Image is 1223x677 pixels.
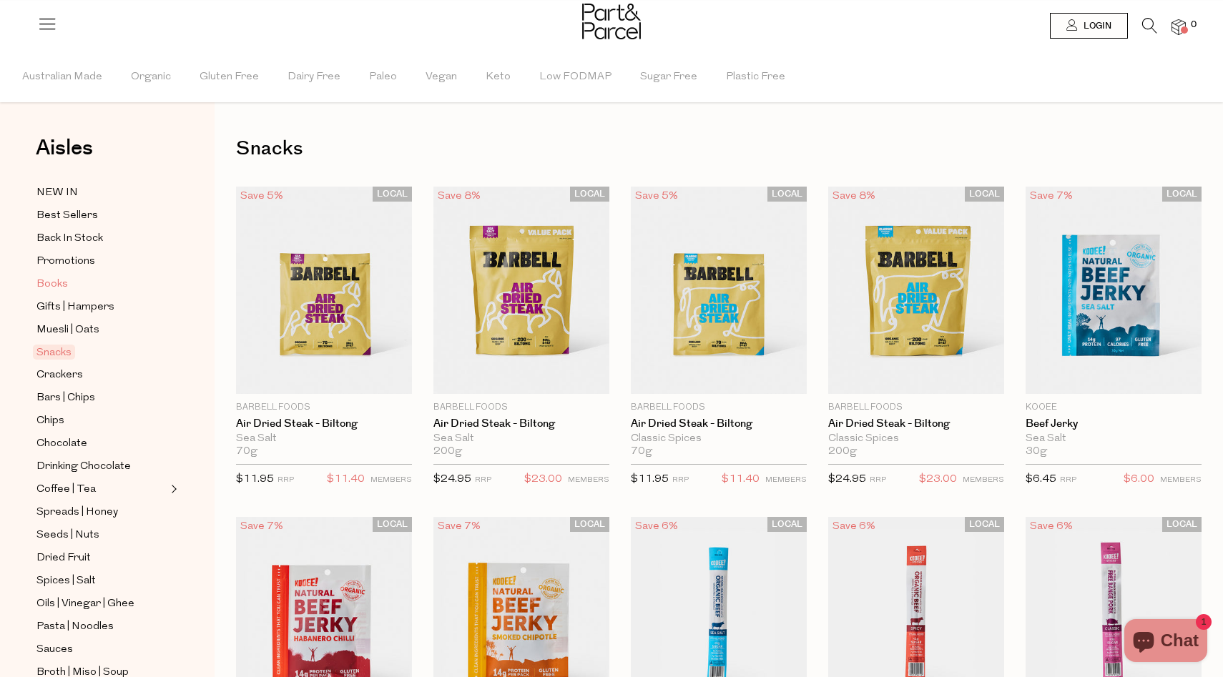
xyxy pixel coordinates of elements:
[433,517,485,536] div: Save 7%
[568,476,609,484] small: MEMBERS
[1120,619,1212,666] inbox-online-store-chat: Shopify online store chat
[1172,19,1186,34] a: 0
[672,476,689,484] small: RRP
[373,517,412,532] span: LOCAL
[36,298,167,316] a: Gifts | Hampers
[36,252,167,270] a: Promotions
[236,132,1202,165] h1: Snacks
[36,618,114,636] span: Pasta | Noodles
[36,480,167,498] a: Coffee | Tea
[36,595,167,613] a: Oils | Vinegar | Ghee
[828,474,866,485] span: $24.95
[1162,517,1202,532] span: LOCAL
[36,641,167,658] a: Sauces
[582,4,641,39] img: Part&Parcel
[36,230,103,247] span: Back In Stock
[486,52,511,102] span: Keto
[765,476,807,484] small: MEMBERS
[36,321,167,339] a: Muesli | Oats
[36,573,96,590] span: Spices | Salt
[539,52,611,102] span: Low FODMAP
[631,417,807,430] a: Air Dried Steak - Biltong
[36,132,93,164] span: Aisles
[288,52,340,102] span: Dairy Free
[475,476,491,484] small: RRP
[870,476,886,484] small: RRP
[631,445,652,458] span: 70g
[1162,187,1202,202] span: LOCAL
[36,366,167,384] a: Crackers
[570,517,609,532] span: LOCAL
[36,322,99,339] span: Muesli | Oats
[236,445,257,458] span: 70g
[767,517,807,532] span: LOCAL
[828,445,857,458] span: 200g
[433,401,609,414] p: Barbell Foods
[631,433,807,445] div: Classic Spices
[36,389,167,407] a: Bars | Chips
[36,275,167,293] a: Books
[36,596,134,613] span: Oils | Vinegar | Ghee
[1060,476,1076,484] small: RRP
[1187,19,1200,31] span: 0
[433,445,462,458] span: 200g
[36,572,167,590] a: Spices | Salt
[36,390,95,407] span: Bars | Chips
[36,184,167,202] a: NEW IN
[722,470,760,489] span: $11.40
[524,470,562,489] span: $23.00
[277,476,294,484] small: RRP
[1026,187,1077,206] div: Save 7%
[965,517,1004,532] span: LOCAL
[22,52,102,102] span: Australian Made
[726,52,785,102] span: Plastic Free
[36,435,87,453] span: Chocolate
[1026,187,1202,394] img: Beef Jerky
[919,470,957,489] span: $23.00
[373,187,412,202] span: LOCAL
[767,187,807,202] span: LOCAL
[36,549,167,567] a: Dried Fruit
[1080,20,1111,32] span: Login
[433,433,609,445] div: Sea Salt
[200,52,259,102] span: Gluten Free
[1026,517,1077,536] div: Save 6%
[828,187,880,206] div: Save 8%
[236,474,274,485] span: $11.95
[36,504,118,521] span: Spreads | Honey
[36,184,78,202] span: NEW IN
[236,187,412,394] img: Air Dried Steak - Biltong
[36,526,167,544] a: Seeds | Nuts
[36,412,167,430] a: Chips
[36,481,96,498] span: Coffee | Tea
[1026,417,1202,430] a: Beef Jerky
[369,52,397,102] span: Paleo
[631,474,669,485] span: $11.95
[36,344,167,361] a: Snacks
[1026,445,1047,458] span: 30g
[36,137,93,173] a: Aisles
[433,187,485,206] div: Save 8%
[631,187,807,394] img: Air Dried Steak - Biltong
[236,517,288,536] div: Save 7%
[236,401,412,414] p: Barbell Foods
[36,435,167,453] a: Chocolate
[963,476,1004,484] small: MEMBERS
[370,476,412,484] small: MEMBERS
[1026,433,1202,445] div: Sea Salt
[36,253,95,270] span: Promotions
[1050,13,1128,39] a: Login
[631,187,682,206] div: Save 5%
[36,458,131,475] span: Drinking Chocolate
[36,641,73,658] span: Sauces
[236,417,412,430] a: Air Dried Steak - Biltong
[828,517,880,536] div: Save 6%
[965,187,1004,202] span: LOCAL
[36,229,167,247] a: Back In Stock
[631,401,807,414] p: Barbell Foods
[36,527,99,544] span: Seeds | Nuts
[33,345,75,360] span: Snacks
[36,412,64,430] span: Chips
[236,187,288,206] div: Save 5%
[36,618,167,636] a: Pasta | Noodles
